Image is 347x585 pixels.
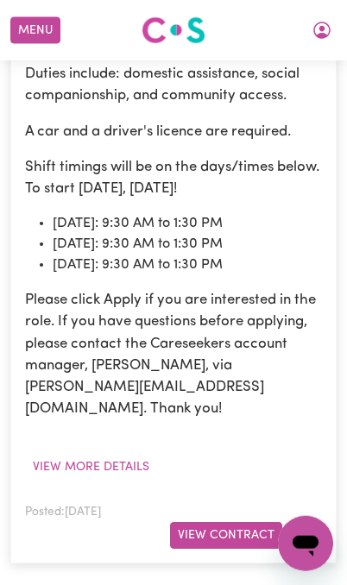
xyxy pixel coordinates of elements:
[25,63,322,106] p: Duties include: domestic assistance, social companionship, and community access.
[53,255,322,275] li: [DATE]: 9:30 AM to 1:30 PM
[53,234,322,255] li: [DATE]: 9:30 AM to 1:30 PM
[25,289,322,419] p: Please click Apply if you are interested in the role. If you have questions before applying, plea...
[278,516,333,571] iframe: Button to launch messaging window
[304,16,340,45] button: My Account
[142,15,205,46] img: Careseekers logo
[25,454,157,481] button: View more details
[53,213,322,234] li: [DATE]: 9:30 AM to 1:30 PM
[25,506,101,518] span: Posted: [DATE]
[170,522,282,549] button: View Contract
[142,10,205,50] a: Careseekers logo
[10,17,60,44] button: Menu
[25,121,322,142] p: A car and a driver's licence are required.
[25,156,322,199] p: Shift timings will be on the days/times below. To start [DATE], [DATE]!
